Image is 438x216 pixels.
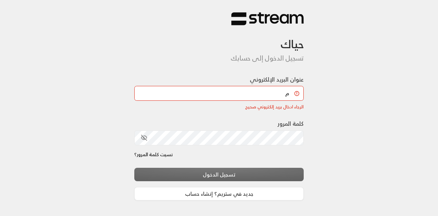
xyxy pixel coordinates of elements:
h3: حياك [134,26,304,51]
label: عنوان البريد الإلكتروني [250,75,304,84]
button: toggle password visibility [138,132,150,144]
label: كلمة المرور [278,119,304,128]
a: نسيت كلمة المرور؟ [134,151,173,158]
input: اكتب بريدك الإلكتروني هنا [134,86,304,101]
h5: تسجيل الدخول إلى حسابك [134,54,304,62]
div: الرجاء ادخال بريد إلكتروني صحيح [134,103,304,110]
a: جديد في ستريم؟ إنشاء حساب [134,187,304,200]
img: Stream Logo [231,12,304,26]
